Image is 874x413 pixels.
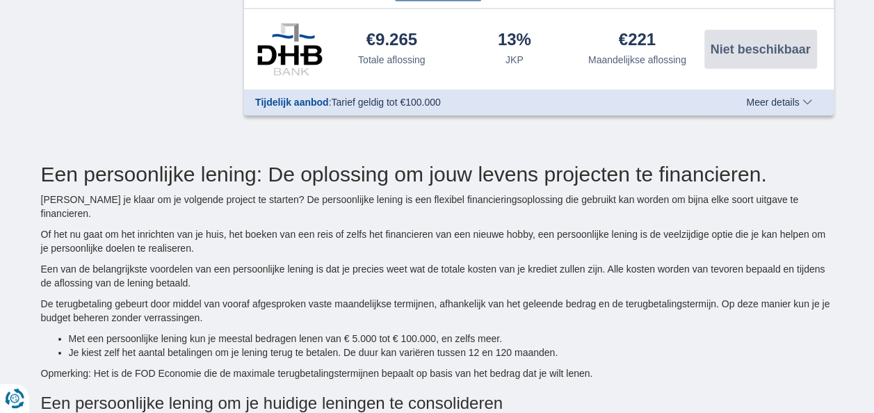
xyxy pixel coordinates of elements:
[710,43,810,56] span: Niet beschikbaar
[331,97,440,108] span: Tarief geldig tot €100.000
[41,163,834,186] h2: Een persoonlijke lening: De oplossing om jouw levens projecten te financieren.
[358,53,426,67] div: Totale aflossing
[41,193,834,220] p: [PERSON_NAME] je klaar om je volgende project te starten? De persoonlijke lening is een flexibel ...
[736,97,822,108] button: Meer details
[704,30,817,69] button: Niet beschikbaar
[41,366,834,380] p: Opmerking: Het is de FOD Economie die de maximale terugbetalingstermijnen bepaalt op basis van he...
[41,297,834,325] p: De terugbetaling gebeurt door middel van vooraf afgesproken vaste maandelijkse termijnen, afhanke...
[244,95,706,109] div: :
[619,31,656,50] div: €221
[255,97,329,108] span: Tijdelijk aanbod
[588,53,686,67] div: Maandelijkse aflossing
[366,31,417,50] div: €9.265
[255,23,325,76] img: product.pl.alt DHB Bank
[41,394,834,412] h3: Een persoonlijke lening om je huidige leningen te consolideren
[69,332,834,346] li: Met een persoonlijke lening kun je meestal bedragen lenen van € 5.000 tot € 100.000, en zelfs meer.
[505,53,524,67] div: JKP
[69,346,834,359] li: Je kiest zelf het aantal betalingen om je lening terug te betalen. De duur kan variëren tussen 12...
[498,31,531,50] div: 13%
[41,227,834,255] p: Of het nu gaat om het inrichten van je huis, het boeken van een reis of zelfs het financieren van...
[41,262,834,290] p: Een van de belangrijkste voordelen van een persoonlijke lening is dat je precies weet wat de tota...
[746,97,811,107] span: Meer details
